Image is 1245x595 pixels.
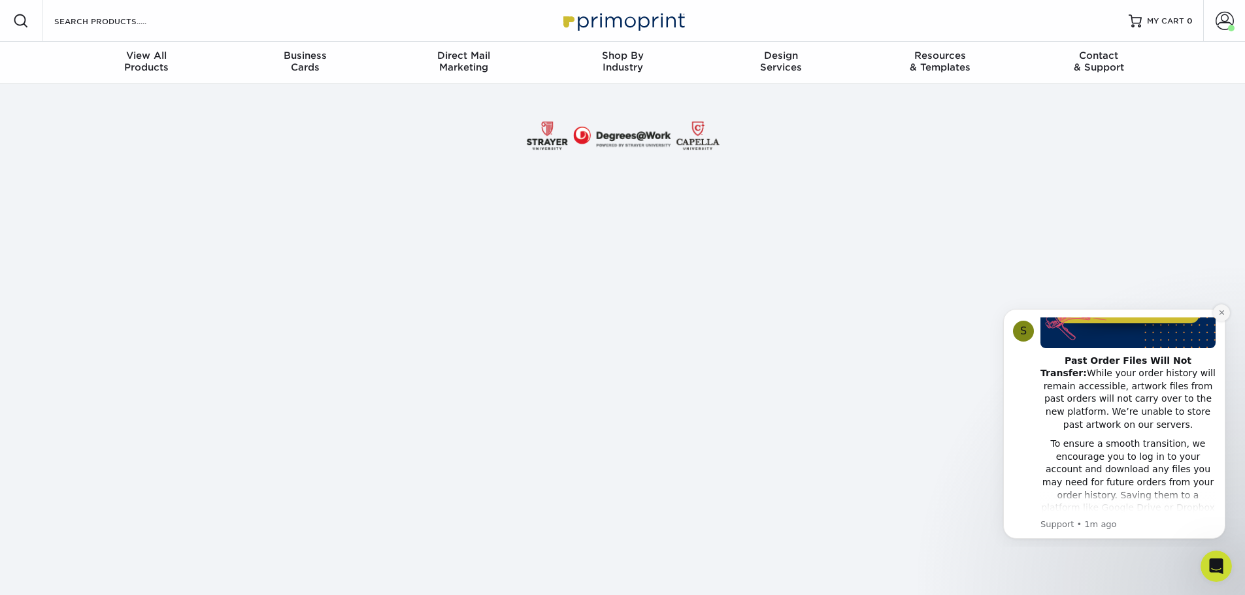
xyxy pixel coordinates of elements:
[67,50,226,73] div: Products
[543,50,702,73] div: Industry
[557,7,688,35] img: Primoprint
[1020,50,1178,61] span: Contact
[861,50,1020,61] span: Resources
[384,42,543,84] a: Direct MailMarketing
[1201,551,1232,582] iframe: Intercom live chat
[702,42,861,84] a: DesignServices
[1147,16,1184,27] span: MY CART
[543,42,702,84] a: Shop ByIndustry
[984,297,1245,547] iframe: Intercom notifications message
[1020,50,1178,73] div: & Support
[543,50,702,61] span: Shop By
[702,50,861,73] div: Services
[384,50,543,73] div: Marketing
[861,42,1020,84] a: Resources& Templates
[1020,42,1178,84] a: Contact& Support
[525,115,721,157] img: Strayer
[1187,16,1193,25] span: 0
[53,13,180,29] input: SEARCH PRODUCTS.....
[225,42,384,84] a: BusinessCards
[67,50,226,61] span: View All
[702,50,861,61] span: Design
[384,50,543,61] span: Direct Mail
[67,42,226,84] a: View AllProducts
[861,50,1020,73] div: & Templates
[225,50,384,61] span: Business
[225,50,384,73] div: Cards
